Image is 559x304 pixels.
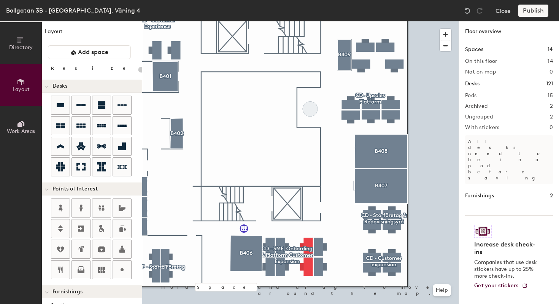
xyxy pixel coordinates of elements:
div: Bollgatan 3B - [GEOGRAPHIC_DATA], Våning 4 [6,6,140,15]
p: Companies that use desk stickers have up to 25% more check-ins. [474,259,539,280]
button: Help [433,284,451,296]
img: Redo [476,7,483,14]
button: Close [495,5,511,17]
span: Directory [9,44,33,51]
span: Work Areas [7,128,35,134]
div: Resize [51,65,135,71]
span: Get your stickers [474,282,519,289]
h2: Archived [465,103,488,109]
h2: 15 [548,93,553,99]
h2: Pods [465,93,476,99]
a: Get your stickers [474,283,528,289]
img: Sticker logo [474,225,492,238]
h1: 121 [546,80,553,88]
span: Furnishings [52,289,83,295]
h1: Layout [42,27,142,39]
h1: 14 [548,45,553,54]
h2: 0 [549,69,553,75]
span: Points of Interest [52,186,98,192]
p: All desks need to be in a pod before saving [465,135,553,184]
h2: Ungrouped [465,114,493,120]
h2: 2 [550,114,553,120]
h2: 0 [549,125,553,131]
h1: Floor overview [459,21,559,39]
h1: Desks [465,80,480,88]
span: Layout [13,86,30,93]
button: Add space [48,45,131,59]
span: Desks [52,83,67,89]
h2: With stickers [465,125,500,131]
h2: Not on map [465,69,496,75]
h1: Furnishings [465,192,494,200]
h2: 2 [550,103,553,109]
h2: 14 [548,58,553,64]
img: Undo [464,7,471,14]
h4: Increase desk check-ins [474,241,539,256]
h2: On this floor [465,58,497,64]
h1: Spaces [465,45,483,54]
span: Add space [78,48,108,56]
h1: 2 [550,192,553,200]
